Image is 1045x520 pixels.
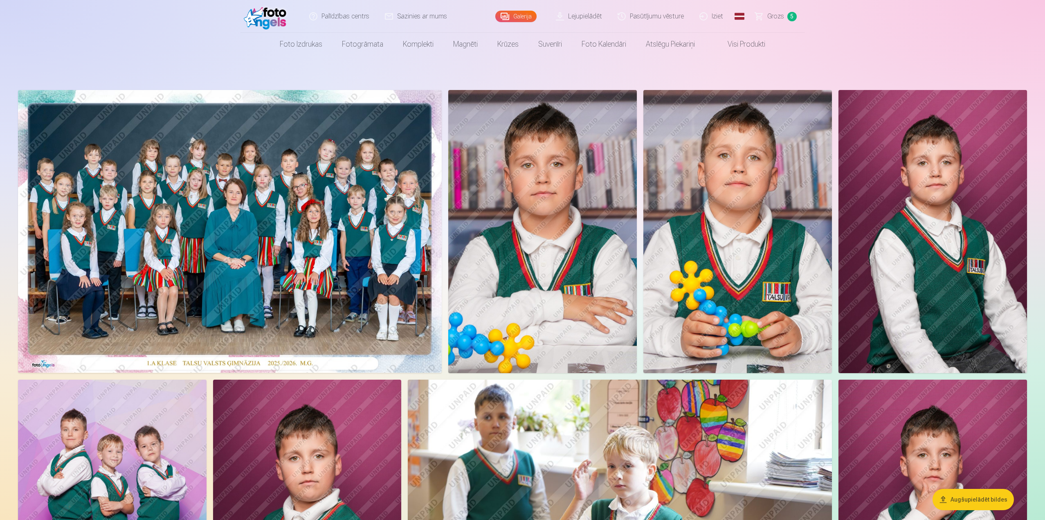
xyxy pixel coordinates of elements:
a: Galerija [495,11,537,22]
a: Atslēgu piekariņi [636,33,705,56]
button: Augšupielādēt bildes [933,489,1014,510]
a: Fotogrāmata [332,33,393,56]
span: Grozs [767,11,784,21]
img: /fa1 [244,3,291,29]
a: Foto izdrukas [270,33,332,56]
a: Foto kalendāri [572,33,636,56]
a: Krūzes [488,33,528,56]
a: Komplekti [393,33,443,56]
a: Visi produkti [705,33,775,56]
a: Suvenīri [528,33,572,56]
a: Magnēti [443,33,488,56]
span: 5 [787,12,797,21]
